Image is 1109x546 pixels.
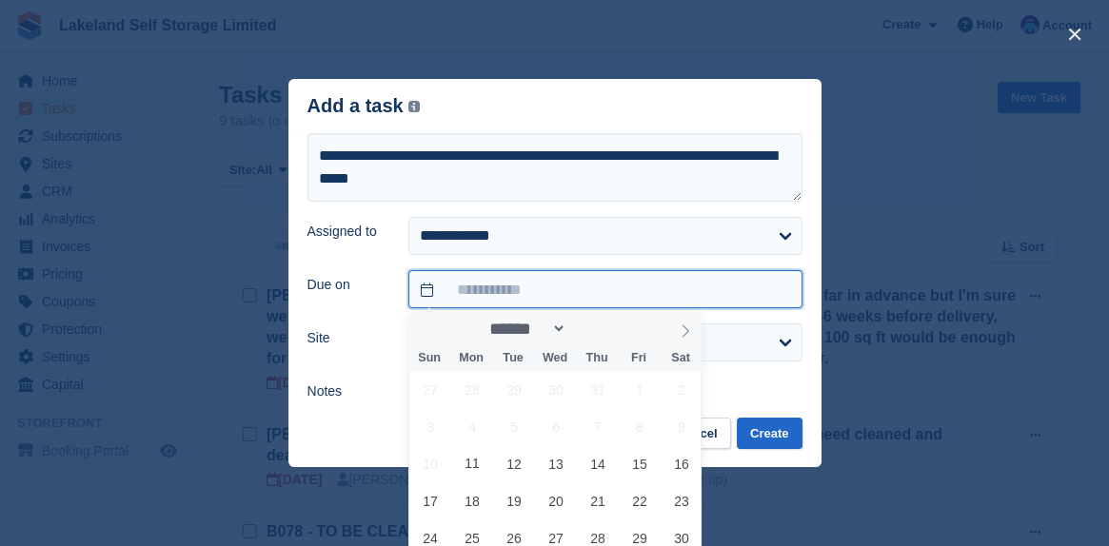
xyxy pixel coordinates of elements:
[579,445,616,482] span: August 14, 2025
[408,352,450,364] span: Sun
[621,445,658,482] span: August 15, 2025
[412,371,449,408] span: July 27, 2025
[621,408,658,445] span: August 8, 2025
[534,352,576,364] span: Wed
[307,381,386,401] label: Notes
[496,482,533,519] span: August 19, 2025
[307,222,386,242] label: Assigned to
[579,482,616,519] span: August 21, 2025
[538,371,575,408] span: July 30, 2025
[576,352,618,364] span: Thu
[538,482,575,519] span: August 20, 2025
[454,445,491,482] span: August 11, 2025
[492,352,534,364] span: Tue
[412,445,449,482] span: August 10, 2025
[412,482,449,519] span: August 17, 2025
[454,371,491,408] span: July 28, 2025
[496,445,533,482] span: August 12, 2025
[307,328,386,348] label: Site
[663,482,700,519] span: August 23, 2025
[412,408,449,445] span: August 3, 2025
[579,408,616,445] span: August 7, 2025
[450,352,492,364] span: Mon
[621,371,658,408] span: August 1, 2025
[579,371,616,408] span: July 31, 2025
[1059,19,1090,49] button: close
[737,418,802,449] button: Create
[496,371,533,408] span: July 29, 2025
[663,445,700,482] span: August 16, 2025
[408,101,420,112] img: icon-info-grey-7440780725fd019a000dd9b08b2336e03edf1995a4989e88bcd33f0948082b44.svg
[496,408,533,445] span: August 5, 2025
[538,408,575,445] span: August 6, 2025
[566,319,626,339] input: Year
[660,352,702,364] span: Sat
[307,275,386,295] label: Due on
[307,95,421,117] div: Add a task
[663,371,700,408] span: August 2, 2025
[621,482,658,519] span: August 22, 2025
[454,482,491,519] span: August 18, 2025
[618,352,660,364] span: Fri
[663,408,700,445] span: August 9, 2025
[454,408,491,445] span: August 4, 2025
[484,319,567,339] select: Month
[538,445,575,482] span: August 13, 2025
